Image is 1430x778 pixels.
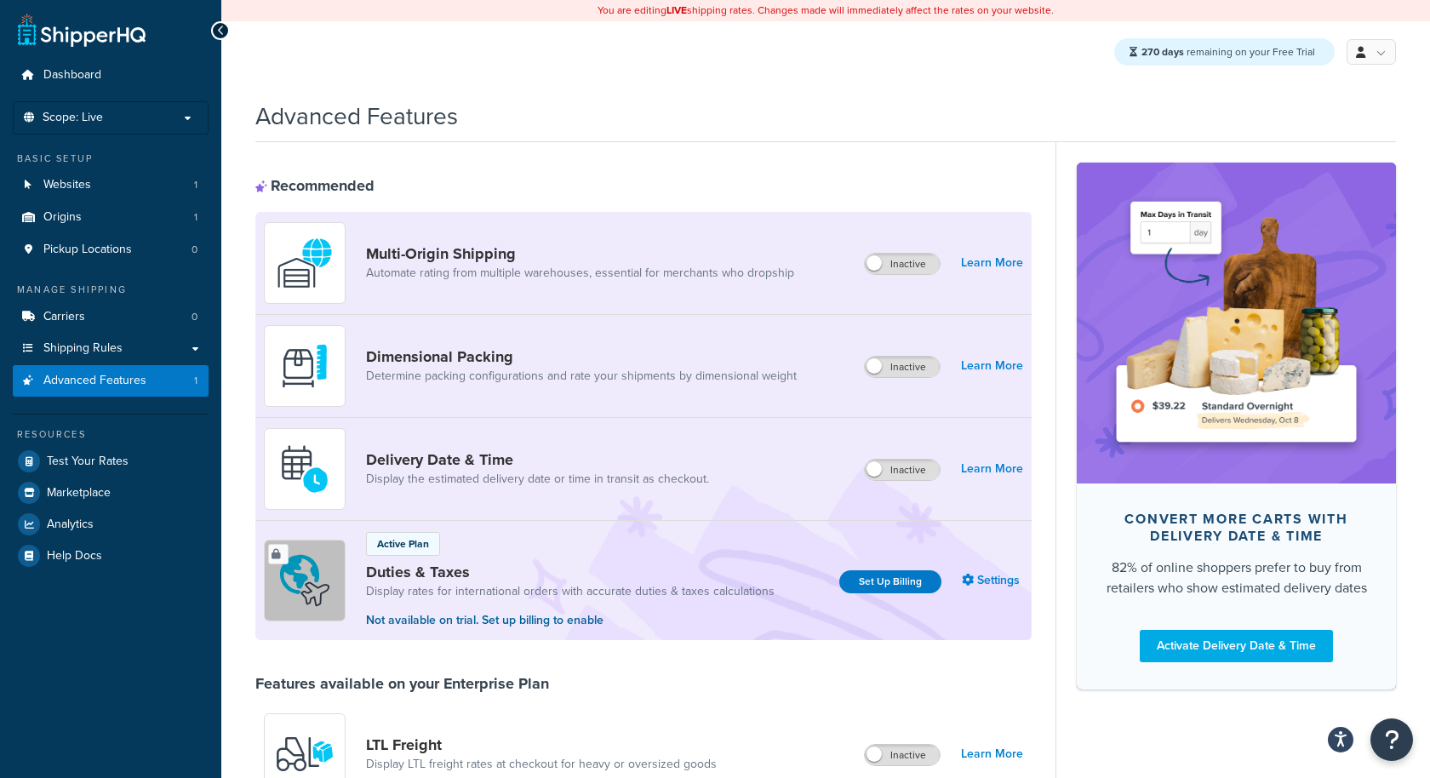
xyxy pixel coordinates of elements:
[43,68,101,83] span: Dashboard
[962,569,1023,592] a: Settings
[192,310,197,324] span: 0
[366,756,717,773] a: Display LTL freight rates at checkout for heavy or oversized goods
[1104,558,1369,598] div: 82% of online shoppers prefer to buy from retailers who show estimated delivery dates
[366,583,775,600] a: Display rates for international orders with accurate duties & taxes calculations
[366,450,709,469] a: Delivery Date & Time
[961,457,1023,481] a: Learn More
[275,336,335,396] img: DTVBYsAAAAAASUVORK5CYII=
[43,243,132,257] span: Pickup Locations
[13,234,209,266] li: Pickup Locations
[366,611,775,630] p: Not available on trial. Set up billing to enable
[47,455,129,469] span: Test Your Rates
[13,333,209,364] a: Shipping Rules
[366,735,717,754] a: LTL Freight
[666,3,687,18] b: LIVE
[1141,44,1315,60] span: remaining on your Free Trial
[366,368,797,385] a: Determine packing configurations and rate your shipments by dimensional weight
[194,374,197,388] span: 1
[865,357,940,377] label: Inactive
[366,563,775,581] a: Duties & Taxes
[865,254,940,274] label: Inactive
[13,152,209,166] div: Basic Setup
[13,60,209,91] a: Dashboard
[194,210,197,225] span: 1
[47,549,102,563] span: Help Docs
[1102,188,1370,457] img: feature-image-ddt-36eae7f7280da8017bfb280eaccd9c446f90b1fe08728e4019434db127062ab4.png
[961,354,1023,378] a: Learn More
[43,310,85,324] span: Carriers
[13,446,209,477] a: Test Your Rates
[13,202,209,233] a: Origins1
[13,169,209,201] li: Websites
[43,111,103,125] span: Scope: Live
[13,283,209,297] div: Manage Shipping
[43,178,91,192] span: Websites
[865,745,940,765] label: Inactive
[366,471,709,488] a: Display the estimated delivery date or time in transit as checkout.
[366,244,794,263] a: Multi-Origin Shipping
[13,365,209,397] li: Advanced Features
[13,301,209,333] a: Carriers0
[1141,44,1184,60] strong: 270 days
[377,536,429,552] p: Active Plan
[366,265,794,282] a: Automate rating from multiple warehouses, essential for merchants who dropship
[13,301,209,333] li: Carriers
[865,460,940,480] label: Inactive
[255,100,458,133] h1: Advanced Features
[961,251,1023,275] a: Learn More
[839,570,941,593] a: Set Up Billing
[1140,630,1333,662] a: Activate Delivery Date & Time
[192,243,197,257] span: 0
[43,374,146,388] span: Advanced Features
[255,674,549,693] div: Features available on your Enterprise Plan
[43,341,123,356] span: Shipping Rules
[13,234,209,266] a: Pickup Locations0
[13,427,209,442] div: Resources
[47,486,111,501] span: Marketplace
[255,176,375,195] div: Recommended
[1104,511,1369,545] div: Convert more carts with delivery date & time
[43,210,82,225] span: Origins
[366,347,797,366] a: Dimensional Packing
[13,541,209,571] a: Help Docs
[275,439,335,499] img: gfkeb5ejjkALwAAAABJRU5ErkJggg==
[13,478,209,508] a: Marketplace
[275,233,335,293] img: WatD5o0RtDAAAAAElFTkSuQmCC
[13,169,209,201] a: Websites1
[13,202,209,233] li: Origins
[961,742,1023,766] a: Learn More
[1370,718,1413,761] button: Open Resource Center
[194,178,197,192] span: 1
[13,509,209,540] a: Analytics
[13,365,209,397] a: Advanced Features1
[47,518,94,532] span: Analytics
